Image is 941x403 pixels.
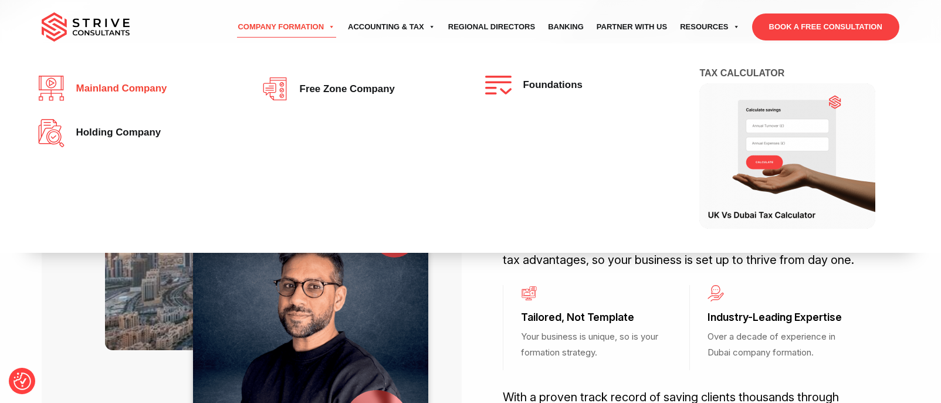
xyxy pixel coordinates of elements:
p: Over a decade of experience in Dubai company formation. [708,329,857,360]
h3: Tailored, Not Template [521,310,671,324]
a: Company Formation [231,11,341,43]
span: Mainland company [70,83,167,94]
a: Mainland company [38,76,233,101]
p: Your business is unique, so is your formation strategy. [521,329,671,360]
a: Foundations [485,76,680,94]
a: BOOK A FREE CONSULTATION [752,13,899,40]
a: Holding Company [38,119,233,147]
a: Partner with Us [590,11,673,43]
a: Free zone company [262,76,456,102]
a: Regional Directors [442,11,541,43]
img: Revisit consent button [13,372,31,390]
span: Free zone company [294,84,395,95]
span: Foundations [517,80,583,91]
img: main-logo.svg [42,12,130,42]
button: Consent Preferences [13,372,31,390]
a: Accounting & Tax [341,11,442,43]
span: Holding Company [70,127,161,138]
a: Resources [673,11,746,43]
h3: Industry-Leading Expertise [708,310,857,324]
h4: Tax Calculator [699,67,912,83]
a: Banking [541,11,590,43]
